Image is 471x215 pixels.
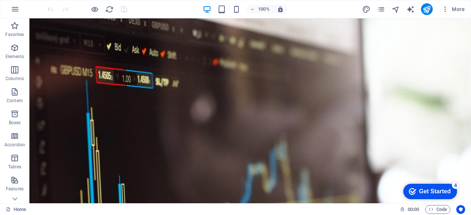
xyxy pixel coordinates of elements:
[422,5,431,14] i: Publish
[406,5,415,14] i: AI Writer
[408,205,419,214] span: 00 00
[413,207,414,212] span: :
[421,3,433,15] button: publish
[8,164,21,170] p: Tables
[6,186,24,192] p: Features
[6,4,60,19] div: Get Started 4 items remaining, 20% complete
[258,5,270,14] h6: 100%
[4,142,25,148] p: Accordion
[7,98,23,104] p: Content
[105,5,114,14] i: Reload page
[377,5,386,14] button: pages
[105,5,114,14] button: reload
[362,5,371,14] i: Design (Ctrl+Alt+Y)
[6,54,24,60] p: Elements
[54,1,62,9] div: 4
[456,205,465,214] button: Usercentrics
[9,120,21,126] p: Boxes
[377,5,385,14] i: Pages (Ctrl+Alt+S)
[406,5,415,14] button: text_generator
[400,205,419,214] h6: Session time
[442,6,465,13] span: More
[90,5,99,14] button: Click here to leave preview mode and continue editing
[439,3,468,15] button: More
[429,205,447,214] span: Code
[5,32,24,37] p: Favorites
[425,205,450,214] button: Code
[6,205,26,214] a: Click to cancel selection. Double-click to open Pages
[277,6,284,12] i: On resize automatically adjust zoom level to fit chosen device.
[362,5,371,14] button: design
[247,5,273,14] button: 100%
[392,5,400,14] button: navigator
[22,8,53,15] div: Get Started
[392,5,400,14] i: Navigator
[6,76,24,82] p: Columns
